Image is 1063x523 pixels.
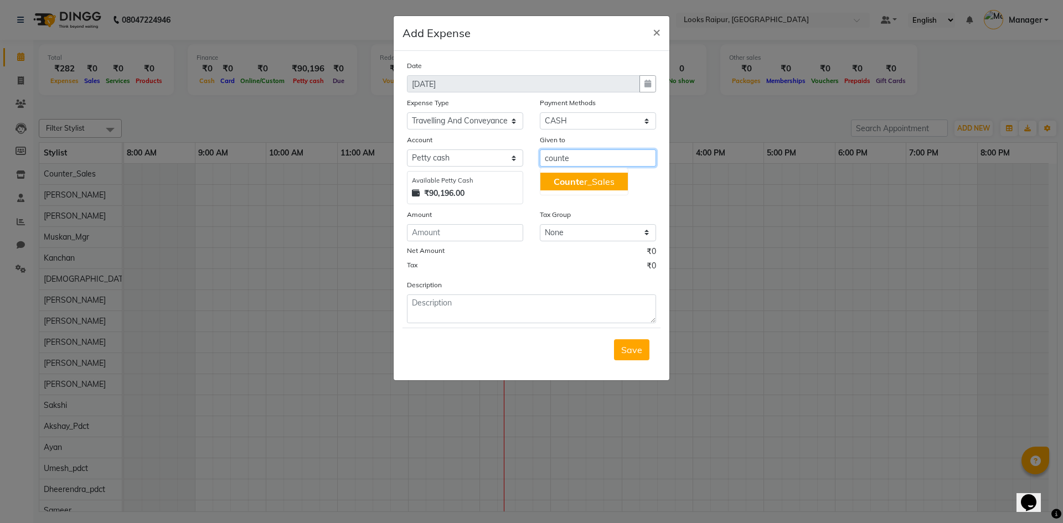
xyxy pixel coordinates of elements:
[407,260,417,270] label: Tax
[540,149,656,167] input: Given to
[554,176,584,187] span: Counte
[540,135,565,145] label: Given to
[647,260,656,275] span: ₹0
[407,98,449,108] label: Expense Type
[407,246,445,256] label: Net Amount
[407,224,523,241] input: Amount
[403,25,471,42] h5: Add Expense
[407,61,422,71] label: Date
[407,280,442,290] label: Description
[407,135,432,145] label: Account
[540,98,596,108] label: Payment Methods
[647,246,656,260] span: ₹0
[621,344,642,355] span: Save
[540,210,571,220] label: Tax Group
[554,176,615,187] ngb-highlight: r_Sales
[1016,479,1052,512] iframe: chat widget
[644,16,669,47] button: Close
[614,339,649,360] button: Save
[412,176,518,185] div: Available Petty Cash
[424,188,465,199] strong: ₹90,196.00
[653,23,660,40] span: ×
[407,210,432,220] label: Amount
